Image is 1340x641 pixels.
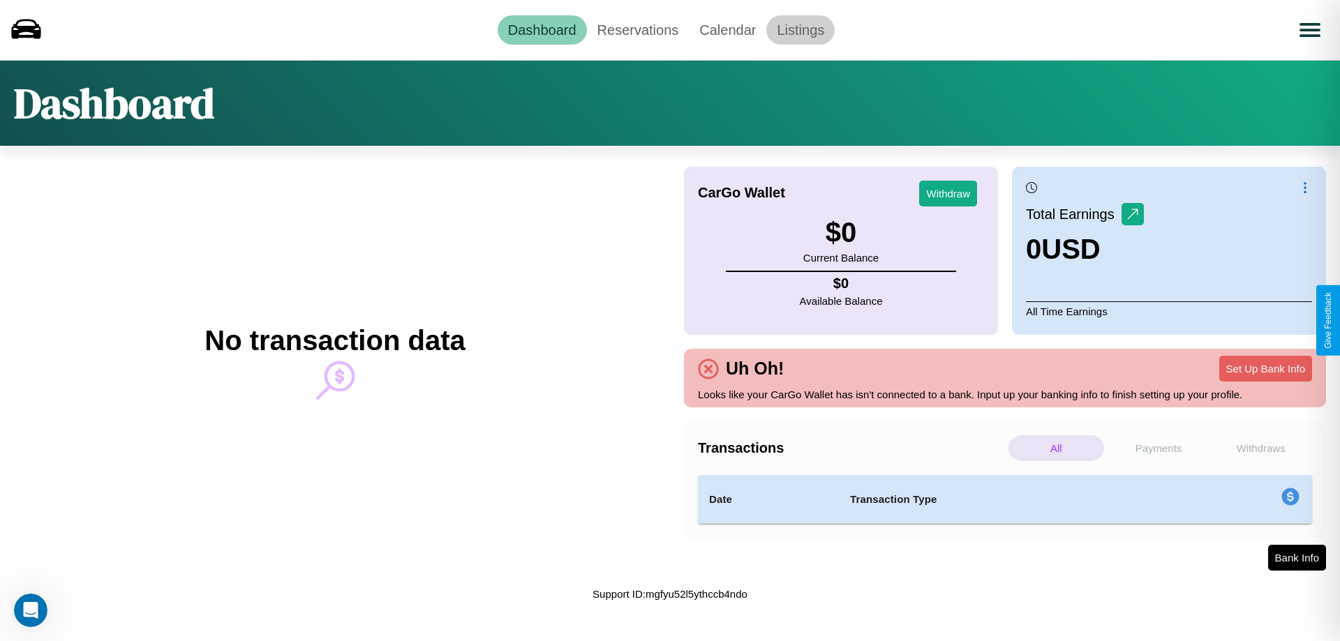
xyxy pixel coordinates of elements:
p: Available Balance [800,292,883,310]
button: Open menu [1290,10,1330,50]
h3: 0 USD [1026,234,1144,265]
iframe: Intercom live chat [14,594,47,627]
h4: Uh Oh! [719,359,791,379]
p: Withdraws [1213,435,1309,461]
p: Current Balance [803,248,879,267]
a: Calendar [689,15,766,45]
p: All [1008,435,1104,461]
p: Support ID: mgfyu52l5ythccb4ndo [593,585,747,603]
h4: Date [709,491,828,508]
h4: CarGo Wallet [698,185,785,201]
button: Withdraw [919,181,977,206]
p: Total Earnings [1026,202,1122,227]
h3: $ 0 [803,217,879,248]
h2: No transaction data [204,325,465,356]
p: Payments [1111,435,1207,461]
h4: Transaction Type [850,491,1167,508]
h4: Transactions [698,440,1005,456]
p: Looks like your CarGo Wallet has isn't connected to a bank. Input up your banking info to finish ... [698,385,1312,404]
p: All Time Earnings [1026,301,1312,321]
a: Dashboard [498,15,587,45]
a: Reservations [587,15,690,45]
a: Listings [766,15,835,45]
button: Set Up Bank Info [1219,356,1312,382]
button: Bank Info [1268,545,1326,571]
table: simple table [698,475,1312,524]
div: Give Feedback [1323,292,1333,349]
h1: Dashboard [14,75,214,132]
h4: $ 0 [800,276,883,292]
